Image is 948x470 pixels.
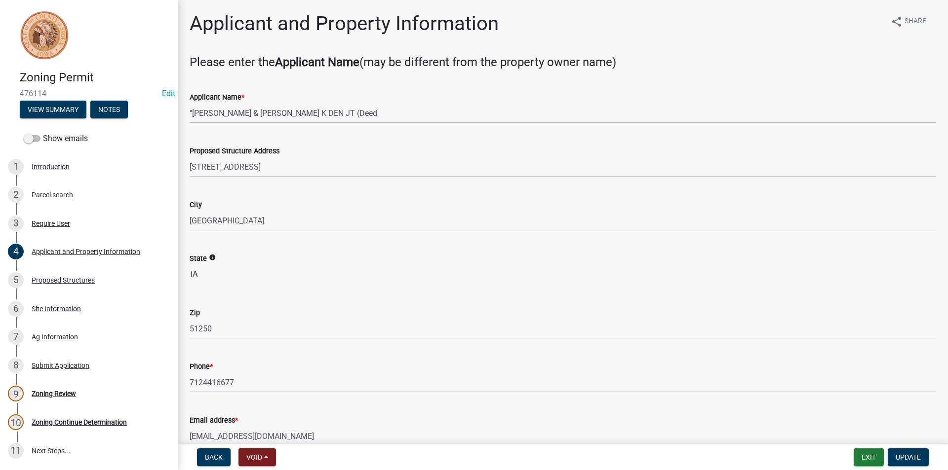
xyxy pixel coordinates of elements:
[209,254,216,261] i: info
[883,12,934,31] button: shareShare
[8,414,24,430] div: 10
[190,417,238,424] label: Email address
[275,55,359,69] strong: Applicant Name
[32,390,76,397] div: Zoning Review
[32,248,140,255] div: Applicant and Property Information
[32,277,95,284] div: Proposed Structures
[32,362,89,369] div: Submit Application
[246,453,262,461] span: Void
[190,94,244,101] label: Applicant Name
[32,419,127,426] div: Zoning Continue Determination
[20,101,86,118] button: View Summary
[190,202,202,209] label: City
[197,448,231,466] button: Back
[32,220,70,227] div: Require User
[190,310,200,317] label: Zip
[8,358,24,373] div: 8
[32,333,78,340] div: Ag Information
[162,89,175,98] a: Edit
[190,255,207,262] label: State
[162,89,175,98] wm-modal-confirm: Edit Application Number
[8,329,24,345] div: 7
[8,301,24,317] div: 6
[190,148,279,155] label: Proposed Structure Address
[205,453,223,461] span: Back
[854,448,884,466] button: Exit
[8,272,24,288] div: 5
[888,448,929,466] button: Update
[24,133,88,145] label: Show emails
[891,16,903,28] i: share
[8,187,24,203] div: 2
[8,244,24,259] div: 4
[905,16,926,28] span: Share
[20,71,170,85] h4: Zoning Permit
[896,453,921,461] span: Update
[32,163,70,170] div: Introduction
[90,106,128,114] wm-modal-confirm: Notes
[238,448,276,466] button: Void
[20,10,69,60] img: Sioux County, Iowa
[8,386,24,401] div: 9
[190,363,213,370] label: Phone
[8,443,24,459] div: 11
[190,12,499,36] h1: Applicant and Property Information
[32,305,81,312] div: Site Information
[8,159,24,175] div: 1
[90,101,128,118] button: Notes
[190,55,936,70] h4: Please enter the (may be different from the property owner name)
[20,89,158,98] span: 476114
[20,106,86,114] wm-modal-confirm: Summary
[8,216,24,231] div: 3
[32,191,73,198] div: Parcel search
